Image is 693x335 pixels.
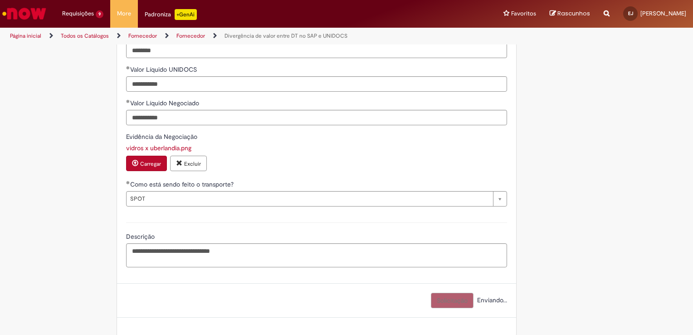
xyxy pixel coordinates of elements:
span: EJ [628,10,633,16]
a: Fornecedor [128,32,157,39]
small: Carregar [140,160,161,167]
span: Favoritos [511,9,536,18]
ul: Trilhas de página [7,28,455,44]
span: Valor Líquido UNIDOCS [130,65,199,74]
span: 9 [96,10,103,18]
a: Divergência de valor entre DT no SAP e UNIDOCS [224,32,347,39]
span: Obrigatório Preenchido [126,66,130,69]
span: Evidência da Negociação [126,133,199,141]
span: Obrigatório Preenchido [126,99,130,103]
textarea: Descrição [126,243,507,268]
span: Requisições [62,9,94,18]
a: Rascunhos [550,10,590,18]
a: Download de vidros x uberlandia.png [126,144,191,152]
span: Rascunhos [557,9,590,18]
img: ServiceNow [1,5,48,23]
input: Valor Líquido UNIDOCS [126,76,507,92]
span: Enviando... [475,296,507,304]
span: Valor Líquido Negociado [130,99,201,107]
span: More [117,9,131,18]
span: Como está sendo feito o transporte? [130,180,235,188]
span: Obrigatório Preenchido [126,181,130,184]
span: [PERSON_NAME] [640,10,686,17]
a: Fornecedor [176,32,205,39]
input: Numero do DT - Documento de Transporte [126,43,507,58]
a: Todos os Catálogos [61,32,109,39]
button: Carregar anexo de Evidência da Negociação [126,156,167,171]
div: Padroniza [145,9,197,20]
small: Excluir [184,160,201,167]
span: Descrição [126,232,156,241]
a: Página inicial [10,32,41,39]
input: Valor Líquido Negociado [126,110,507,125]
button: Excluir anexo vidros x uberlandia.png [170,156,207,171]
p: +GenAi [175,9,197,20]
span: SPOT [130,192,488,206]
